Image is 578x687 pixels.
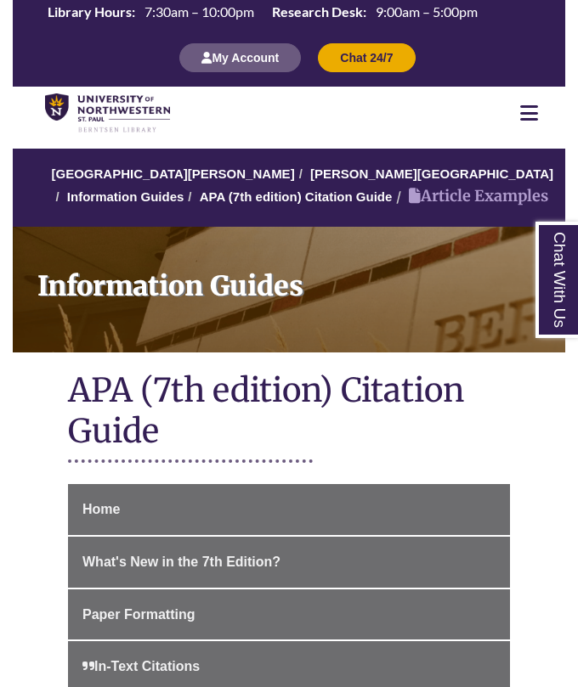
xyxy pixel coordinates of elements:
h1: Information Guides [26,227,565,330]
button: Chat 24/7 [318,43,415,72]
button: My Account [179,43,301,72]
a: Paper Formatting [68,589,510,640]
a: My Account [179,50,301,65]
a: Home [68,484,510,535]
span: 9:00am – 5:00pm [376,3,478,20]
span: In-Text Citations [82,659,200,673]
li: Article Examples [392,184,548,209]
a: APA (7th edition) Citation Guide [200,189,393,204]
span: 7:30am – 10:00pm [144,3,254,20]
th: Research Desk: [265,3,369,21]
a: Information Guides [13,227,565,352]
table: Hours Today [41,3,484,24]
a: What's New in the 7th Edition? [68,537,510,588]
a: [GEOGRAPHIC_DATA][PERSON_NAME] [52,166,295,181]
h1: APA (7th edition) Citation Guide [68,369,510,455]
a: Hours Today [41,3,484,25]
img: UNWSP Library Logo [45,93,170,132]
th: Library Hours: [41,3,138,21]
a: Chat 24/7 [318,50,415,65]
span: Paper Formatting [82,607,195,622]
span: Home [82,502,120,516]
a: Information Guides [67,189,184,204]
a: [PERSON_NAME][GEOGRAPHIC_DATA] [310,166,553,181]
span: What's New in the 7th Edition? [82,555,280,569]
